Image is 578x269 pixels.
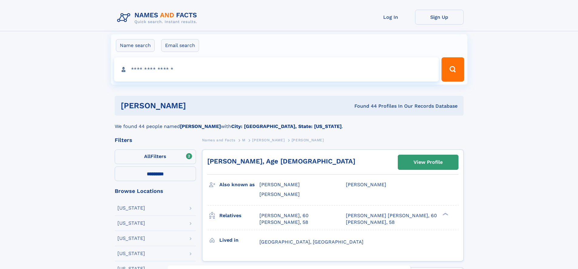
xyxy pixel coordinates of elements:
div: [US_STATE] [117,236,145,241]
img: Logo Names and Facts [115,10,202,26]
div: [US_STATE] [117,251,145,256]
h3: Lived in [219,235,259,245]
div: ❯ [441,212,448,216]
input: search input [114,57,439,82]
a: [PERSON_NAME] [252,136,285,144]
div: View Profile [414,155,443,169]
div: Filters [115,137,196,143]
a: Names and Facts [202,136,235,144]
h1: [PERSON_NAME] [121,102,270,109]
label: Filters [115,150,196,164]
a: M [242,136,245,144]
span: [PERSON_NAME] [346,182,386,187]
a: Log In [367,10,415,25]
a: [PERSON_NAME], Age [DEMOGRAPHIC_DATA] [207,157,355,165]
a: Sign Up [415,10,464,25]
label: Email search [161,39,199,52]
a: [PERSON_NAME], 58 [259,219,308,226]
span: [PERSON_NAME] [259,182,300,187]
div: [US_STATE] [117,221,145,226]
span: [GEOGRAPHIC_DATA], [GEOGRAPHIC_DATA] [259,239,363,245]
a: [PERSON_NAME], 60 [259,212,309,219]
label: Name search [116,39,155,52]
span: [PERSON_NAME] [252,138,285,142]
div: Browse Locations [115,188,196,194]
h3: Also known as [219,180,259,190]
span: [PERSON_NAME] [292,138,324,142]
b: [PERSON_NAME] [180,123,221,129]
div: We found 44 people named with . [115,116,464,130]
a: View Profile [398,155,458,170]
a: [PERSON_NAME], 58 [346,219,395,226]
span: [PERSON_NAME] [259,191,300,197]
b: City: [GEOGRAPHIC_DATA], State: [US_STATE] [231,123,342,129]
h3: Relatives [219,210,259,221]
div: [US_STATE] [117,206,145,210]
div: Found 44 Profiles In Our Records Database [270,103,458,109]
span: M [242,138,245,142]
button: Search Button [441,57,464,82]
a: [PERSON_NAME] [PERSON_NAME], 60 [346,212,437,219]
span: All [144,153,150,159]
